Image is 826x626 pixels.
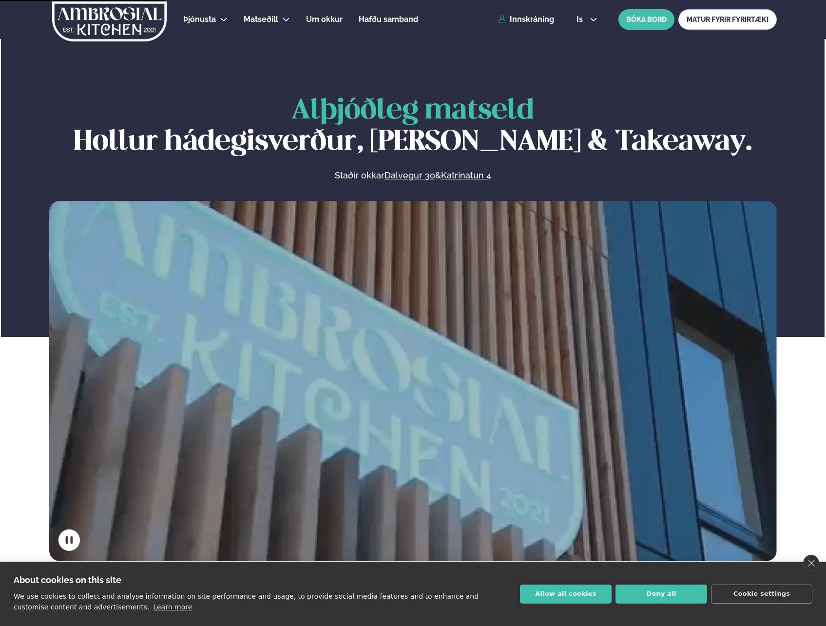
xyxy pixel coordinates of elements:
[14,575,121,585] strong: About cookies on this site
[244,14,278,25] a: Matseðill
[441,170,491,181] a: Katrinatun 4
[229,170,597,181] p: Staðir okkar &
[359,15,418,24] span: Hafðu samband
[359,14,418,25] a: Hafðu samband
[183,14,216,25] a: Þjónusta
[291,98,534,124] span: Alþjóðleg matseld
[14,592,479,611] p: We use cookies to collect and analyse information on site performance and usage, to provide socia...
[569,16,605,23] button: is
[711,585,812,604] button: Cookie settings
[520,585,612,604] button: Allow all cookies
[153,603,192,611] a: Learn more
[49,96,777,158] h1: Hollur hádegisverður, [PERSON_NAME] & Takeaway.
[306,14,343,25] a: Um okkur
[244,15,278,24] span: Matseðill
[618,9,674,30] button: BÓKA BORÐ
[678,9,777,30] a: MATUR FYRIR FYRIRTÆKI
[306,15,343,24] span: Um okkur
[803,555,819,571] a: close
[183,15,216,24] span: Þjónusta
[51,1,168,41] img: logo
[576,16,586,23] span: is
[498,15,554,24] a: Innskráning
[615,585,707,604] button: Deny all
[384,170,435,181] a: Dalvegur 30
